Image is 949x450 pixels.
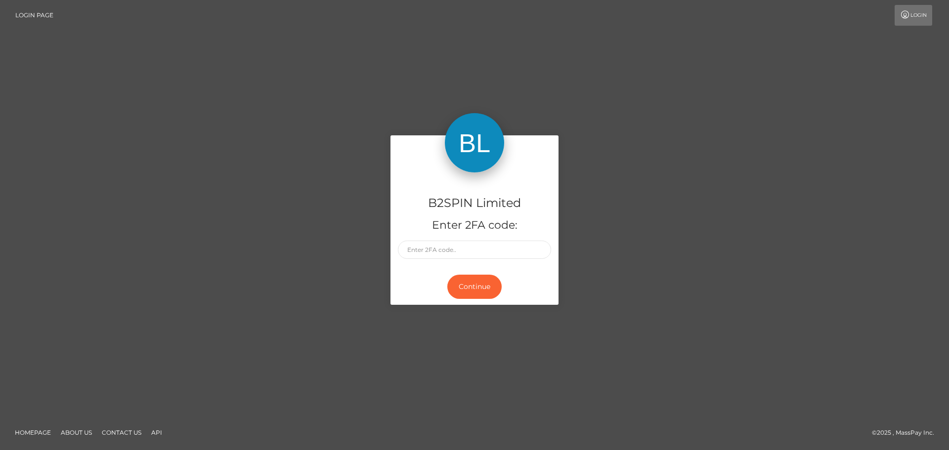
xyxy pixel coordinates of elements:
[11,425,55,440] a: Homepage
[447,275,502,299] button: Continue
[398,218,551,233] h5: Enter 2FA code:
[398,195,551,212] h4: B2SPIN Limited
[895,5,932,26] a: Login
[445,113,504,172] img: B2SPIN Limited
[98,425,145,440] a: Contact Us
[15,5,53,26] a: Login Page
[57,425,96,440] a: About Us
[398,241,551,259] input: Enter 2FA code..
[147,425,166,440] a: API
[872,427,942,438] div: © 2025 , MassPay Inc.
